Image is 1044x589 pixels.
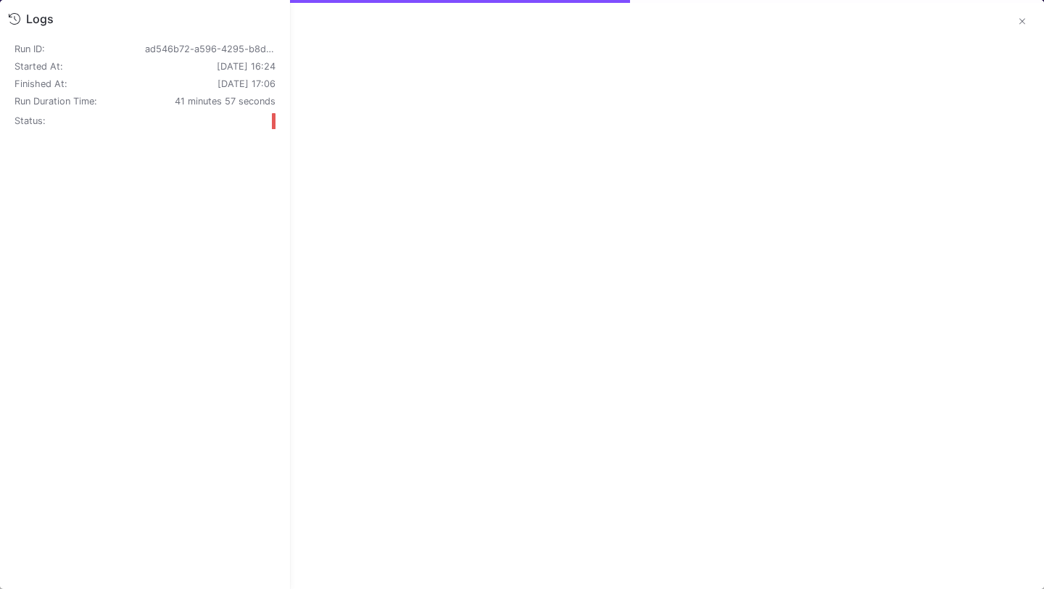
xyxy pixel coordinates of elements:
div: Logs [26,12,54,26]
span: 41 minutes 57 seconds [175,96,275,107]
div: Status: [14,115,145,127]
div: Finished At: [14,78,145,90]
span: [DATE] 17:06 [217,78,275,89]
span: [DATE] 16:24 [217,61,275,72]
div: Run Duration Time: [14,96,145,107]
div: ad546b72-a596-4295-b8d1-3885fb5f0ca0 [145,44,275,55]
div: Run ID: [14,45,145,54]
div: Started At: [14,61,145,73]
